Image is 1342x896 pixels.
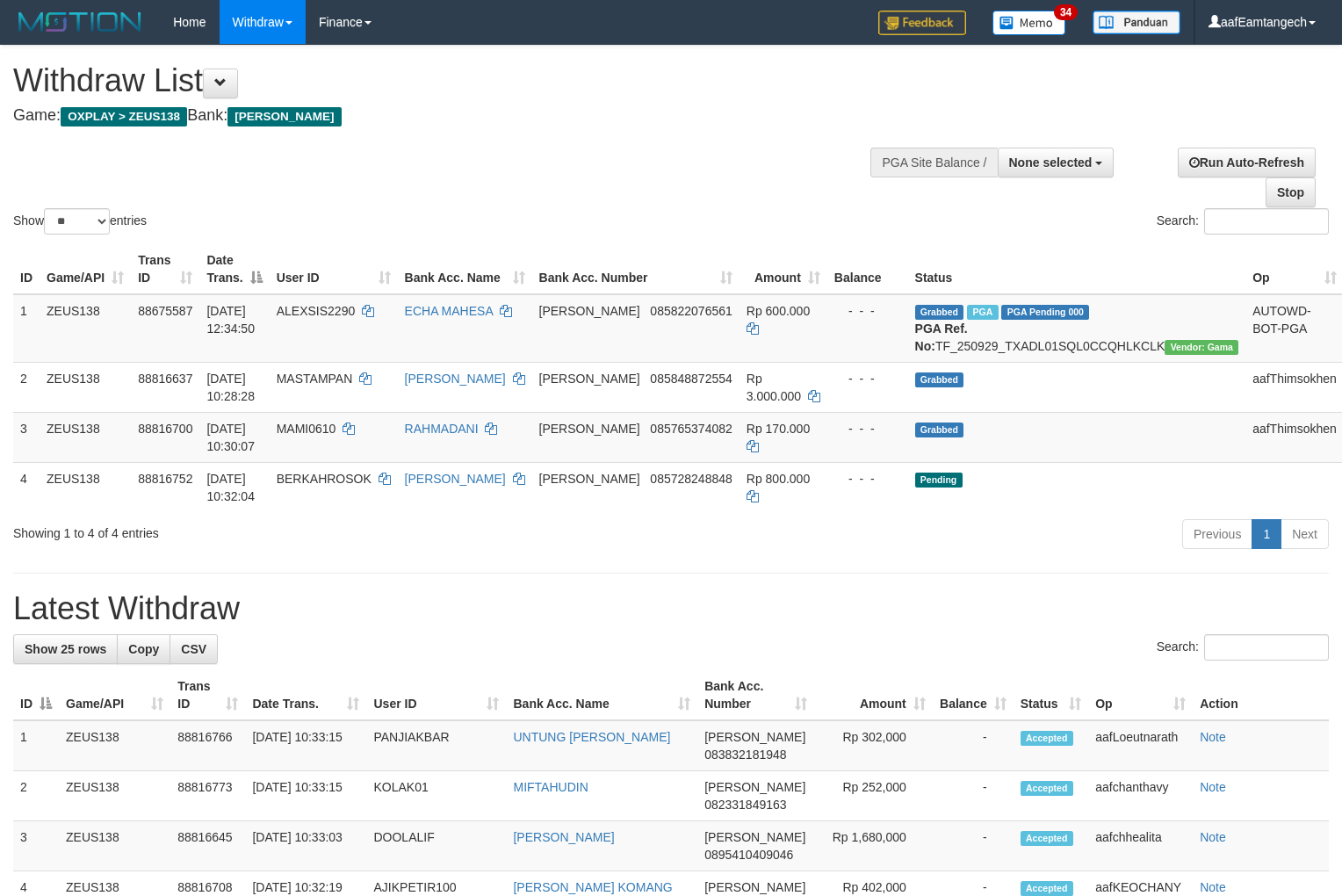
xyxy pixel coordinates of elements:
[13,517,546,542] div: Showing 1 to 4 of 4 entries
[539,472,640,486] span: [PERSON_NAME]
[131,244,199,294] th: Trans ID: activate to sort column ascending
[206,304,255,336] span: [DATE] 12:34:50
[1266,177,1316,207] a: Stop
[170,821,245,871] td: 88816645
[1021,731,1073,746] span: Accepted
[539,304,640,318] span: [PERSON_NAME]
[834,470,901,488] div: - - -
[704,848,793,862] span: Copy 0895410409046 to clipboard
[405,372,506,386] a: [PERSON_NAME]
[513,730,670,744] a: UNTUNG [PERSON_NAME]
[513,830,614,844] a: [PERSON_NAME]
[1021,781,1073,796] span: Accepted
[747,372,801,403] span: Rp 3.000.000
[814,821,933,871] td: Rp 1,680,000
[1281,519,1329,549] a: Next
[933,670,1014,720] th: Balance: activate to sort column ascending
[827,244,908,294] th: Balance
[1054,4,1078,20] span: 34
[513,880,672,894] a: [PERSON_NAME] KOMANG
[245,670,366,720] th: Date Trans.: activate to sort column ascending
[199,244,269,294] th: Date Trans.: activate to sort column descending
[13,720,59,771] td: 1
[1204,208,1329,235] input: Search:
[1204,634,1329,661] input: Search:
[747,472,810,486] span: Rp 800.000
[13,412,40,462] td: 3
[277,422,336,436] span: MAMI0610
[834,420,901,437] div: - - -
[405,422,479,436] a: RAHMADANI
[1182,519,1252,549] a: Previous
[40,244,131,294] th: Game/API: activate to sort column ascending
[44,208,110,235] select: Showentries
[40,462,131,512] td: ZEUS138
[933,720,1014,771] td: -
[13,462,40,512] td: 4
[1165,340,1238,355] span: Vendor URL: https://trx31.1velocity.biz
[650,304,732,318] span: Copy 085822076561 to clipboard
[870,148,997,177] div: PGA Site Balance /
[878,11,966,35] img: Feedback.jpg
[933,771,1014,821] td: -
[13,9,147,35] img: MOTION_logo.png
[245,821,366,871] td: [DATE] 10:33:03
[933,821,1014,871] td: -
[206,472,255,503] span: [DATE] 10:32:04
[1088,670,1193,720] th: Op: activate to sort column ascending
[1014,670,1088,720] th: Status: activate to sort column ascending
[650,472,732,486] span: Copy 085728248848 to clipboard
[539,372,640,386] span: [PERSON_NAME]
[1088,771,1193,821] td: aafchanthavy
[366,720,506,771] td: PANJIAKBAR
[814,670,933,720] th: Amount: activate to sort column ascending
[170,634,218,664] a: CSV
[277,472,372,486] span: BERKAHROSOK
[1088,720,1193,771] td: aafLoeutnarath
[697,670,814,720] th: Bank Acc. Number: activate to sort column ascending
[170,670,245,720] th: Trans ID: activate to sort column ascending
[704,748,786,762] span: Copy 083832181948 to clipboard
[915,322,968,353] b: PGA Ref. No:
[40,362,131,412] td: ZEUS138
[915,473,963,488] span: Pending
[532,244,740,294] th: Bank Acc. Number: activate to sort column ascending
[1001,305,1089,320] span: PGA Pending
[398,244,532,294] th: Bank Acc. Name: activate to sort column ascending
[405,472,506,486] a: [PERSON_NAME]
[1088,821,1193,871] td: aafchhealita
[128,642,159,656] span: Copy
[366,821,506,871] td: DOOLALIF
[747,422,810,436] span: Rp 170.000
[277,304,356,318] span: ALEXSIS2290
[13,208,147,235] label: Show entries
[992,11,1066,35] img: Button%20Memo.svg
[206,372,255,403] span: [DATE] 10:28:28
[1200,830,1226,844] a: Note
[270,244,398,294] th: User ID: activate to sort column ascending
[704,730,805,744] span: [PERSON_NAME]
[915,305,964,320] span: Grabbed
[506,670,697,720] th: Bank Acc. Name: activate to sort column ascending
[814,720,933,771] td: Rp 302,000
[181,642,206,656] span: CSV
[206,422,255,453] span: [DATE] 10:30:07
[13,670,59,720] th: ID: activate to sort column descending
[704,830,805,844] span: [PERSON_NAME]
[59,771,170,821] td: ZEUS138
[704,880,805,894] span: [PERSON_NAME]
[1021,831,1073,846] span: Accepted
[245,771,366,821] td: [DATE] 10:33:15
[915,423,964,437] span: Grabbed
[13,294,40,363] td: 1
[366,771,506,821] td: KOLAK01
[539,422,640,436] span: [PERSON_NAME]
[13,244,40,294] th: ID
[650,372,732,386] span: Copy 085848872554 to clipboard
[650,422,732,436] span: Copy 085765374082 to clipboard
[277,372,353,386] span: MASTAMPAN
[25,642,106,656] span: Show 25 rows
[13,634,118,664] a: Show 25 rows
[967,305,998,320] span: Marked by aafpengsreynich
[227,107,341,126] span: [PERSON_NAME]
